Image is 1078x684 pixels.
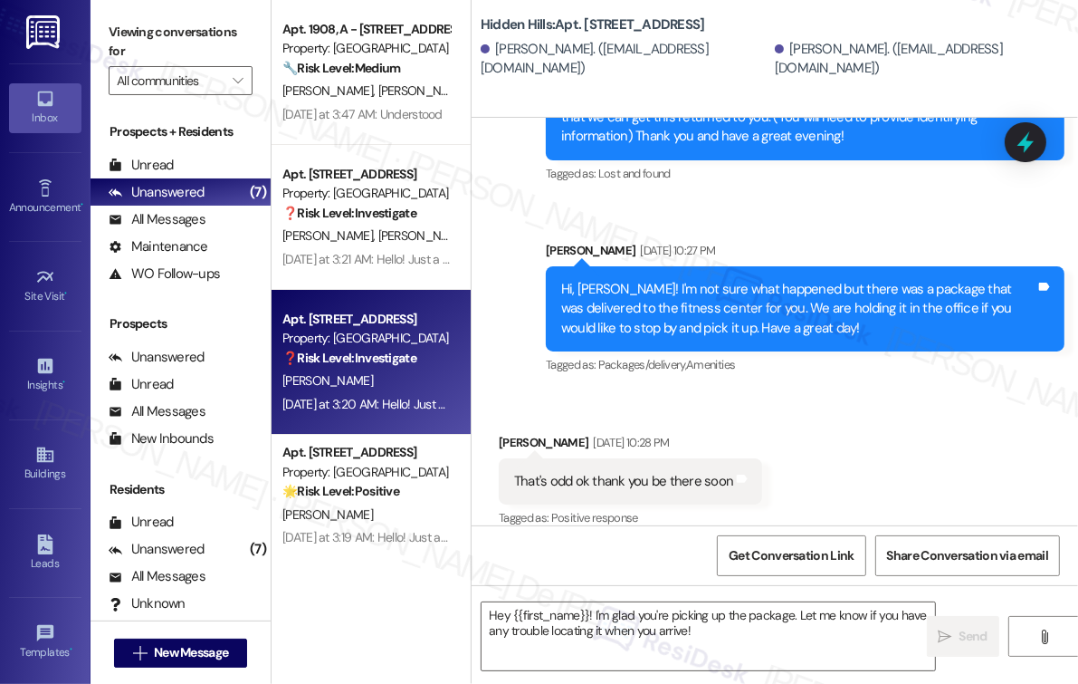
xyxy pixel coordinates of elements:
div: All Messages [109,402,205,421]
i:  [1037,630,1051,644]
strong: 🌟 Risk Level: Positive [282,483,399,499]
div: Unanswered [109,183,205,202]
span: • [62,376,65,389]
button: Get Conversation Link [717,535,865,576]
strong: 🔧 Risk Level: Medium [282,60,400,76]
div: That's odd ok thank you be there soon [514,472,733,491]
div: Prospects [91,314,271,333]
a: Inbox [9,83,81,132]
div: [PERSON_NAME]. ([EMAIL_ADDRESS][DOMAIN_NAME]) [775,40,1064,79]
span: [PERSON_NAME] [282,227,378,244]
span: [PERSON_NAME] [378,227,469,244]
div: [PERSON_NAME]. ([EMAIL_ADDRESS][DOMAIN_NAME]) [481,40,770,79]
a: Insights • [9,351,81,400]
div: [PERSON_NAME] [546,241,1064,266]
span: [PERSON_NAME] [282,506,373,523]
textarea: Hey {{first_name}}! I'm glad you're picking up the package. Let me know if you have any trouble l... [482,602,935,670]
span: • [70,643,72,656]
strong: ❓ Risk Level: Investigate [282,350,416,366]
div: Unread [109,375,174,394]
div: [DATE] 10:27 PM [636,241,716,260]
span: • [81,198,83,211]
div: Unanswered [109,348,205,367]
span: [PERSON_NAME] [378,82,469,99]
span: Positive response [551,510,638,525]
i:  [938,630,951,644]
div: Residents [91,480,271,499]
span: Share Conversation via email [887,546,1048,565]
div: All Messages [109,210,205,229]
span: [PERSON_NAME] [282,82,378,99]
button: Send [927,616,999,657]
b: Hidden Hills: Apt. [STREET_ADDRESS] [481,15,705,34]
div: Unanswered [109,540,205,559]
div: Apt. [STREET_ADDRESS] [282,310,450,329]
i:  [233,73,243,88]
div: Property: [GEOGRAPHIC_DATA] [282,184,450,203]
div: Tagged as: [546,352,1064,378]
a: Site Visit • [9,262,81,311]
div: [DATE] at 3:47 AM: Understood [282,106,443,122]
div: Archived on [DATE] [281,549,452,572]
div: All Messages [109,567,205,586]
a: Leads [9,529,81,578]
label: Viewing conversations for [109,18,253,66]
div: New Inbounds [109,429,214,448]
div: Apt. 1908, A - [STREET_ADDRESS] [282,20,450,39]
span: Amenities [686,357,735,372]
div: Unread [109,156,174,175]
span: • [65,287,68,300]
div: Apt. [STREET_ADDRESS] [282,165,450,184]
div: (7) [245,535,271,564]
i:  [133,646,147,660]
div: Unread [109,513,174,532]
div: Unknown [109,594,186,613]
span: Lost and found [598,166,671,181]
div: Property: [GEOGRAPHIC_DATA] [282,329,450,348]
span: Get Conversation Link [729,546,854,565]
div: Tagged as: [499,505,762,531]
div: (7) [245,178,271,207]
img: ResiDesk Logo [26,15,63,49]
span: [PERSON_NAME] [282,372,373,389]
span: New Message [154,643,228,662]
div: Tagged as: [546,160,1064,187]
div: Property: [GEOGRAPHIC_DATA] [282,463,450,482]
div: [DATE] 10:28 PM [589,433,670,452]
a: Buildings [9,439,81,488]
div: [PERSON_NAME] [499,433,762,458]
div: Maintenance [109,237,208,256]
span: Send [959,627,987,646]
button: Share Conversation via email [875,535,1060,576]
div: WO Follow-ups [109,265,220,284]
div: Prospects + Residents [91,122,271,141]
div: Apt. [STREET_ADDRESS] [282,443,450,462]
button: New Message [114,639,248,668]
div: Property: [GEOGRAPHIC_DATA] [282,39,450,58]
div: Hi, [PERSON_NAME]! I'm not sure what happened but there was a package that was delivered to the f... [561,280,1035,338]
strong: ❓ Risk Level: Investigate [282,205,416,221]
input: All communities [117,66,224,95]
span: Packages/delivery , [598,357,686,372]
a: Templates • [9,618,81,667]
